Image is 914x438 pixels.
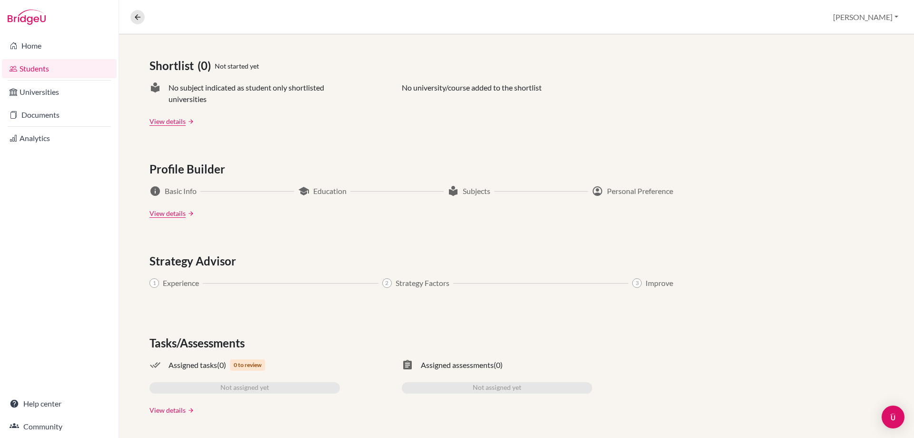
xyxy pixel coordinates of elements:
[186,118,194,125] a: arrow_forward
[494,359,503,371] span: (0)
[149,208,186,218] a: View details
[2,59,117,78] a: Students
[2,36,117,55] a: Home
[220,382,269,394] span: Not assigned yet
[632,278,642,288] span: 3
[149,185,161,197] span: info
[447,185,459,197] span: local_library
[402,82,542,105] p: No university/course added to the shortlist
[169,359,217,371] span: Assigned tasks
[607,185,673,197] span: Personal Preference
[2,394,117,413] a: Help center
[592,185,603,197] span: account_circle
[149,116,186,126] a: View details
[149,359,161,371] span: done_all
[2,129,117,148] a: Analytics
[163,277,199,289] span: Experience
[313,185,347,197] span: Education
[646,277,673,289] span: Improve
[2,82,117,102] a: Universities
[421,359,494,371] span: Assigned assessments
[198,57,215,74] span: (0)
[149,161,229,178] span: Profile Builder
[149,82,161,105] span: local_library
[2,417,117,436] a: Community
[149,335,248,352] span: Tasks/Assessments
[186,210,194,217] a: arrow_forward
[463,185,490,197] span: Subjects
[382,278,392,288] span: 2
[829,8,903,26] button: [PERSON_NAME]
[149,405,186,415] a: View details
[149,278,159,288] span: 1
[473,382,521,394] span: Not assigned yet
[402,359,413,371] span: assignment
[298,185,309,197] span: school
[396,277,449,289] span: Strategy Factors
[230,359,265,371] span: 0 to review
[2,105,117,124] a: Documents
[186,407,194,414] a: arrow_forward
[169,82,340,105] span: No subject indicated as student only shortlisted universities
[8,10,46,25] img: Bridge-U
[165,185,197,197] span: Basic Info
[149,253,240,270] span: Strategy Advisor
[215,61,259,71] span: Not started yet
[217,359,226,371] span: (0)
[149,57,198,74] span: Shortlist
[882,406,904,428] div: Open Intercom Messenger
